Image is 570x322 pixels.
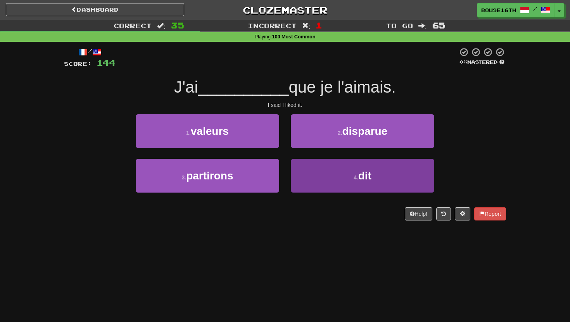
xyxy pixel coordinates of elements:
span: / [533,6,537,12]
button: 3.partirons [136,159,279,193]
div: / [64,47,116,57]
span: dit [358,170,371,182]
span: 1 [316,21,322,30]
span: J'ai [174,78,198,96]
div: Mastered [458,59,506,66]
small: 3 . [181,174,186,181]
button: Help! [405,207,432,220]
span: disparue [342,125,387,137]
a: Clozemaster [196,3,374,17]
span: 0 % [459,59,467,65]
span: : [302,22,311,29]
small: 4 . [354,174,358,181]
span: Score: [64,60,92,67]
span: que je l'aimais. [288,78,396,96]
button: Round history (alt+y) [436,207,451,220]
span: : [157,22,166,29]
small: 2 . [338,130,342,136]
span: bouse16th [481,7,516,14]
a: Dashboard [6,3,184,16]
span: 144 [97,58,116,67]
span: Correct [114,22,152,29]
span: __________ [198,78,289,96]
strong: 100 Most Common [272,34,315,40]
div: I said I liked it. [64,101,506,109]
button: Report [474,207,506,220]
button: 1.valeurs [136,114,279,148]
a: bouse16th / [477,3,554,17]
span: Incorrect [248,22,297,29]
span: 35 [171,21,184,30]
span: valeurs [191,125,229,137]
button: 2.disparue [291,114,434,148]
span: 65 [432,21,446,30]
button: 4.dit [291,159,434,193]
span: : [418,22,427,29]
small: 1 . [186,130,191,136]
span: To go [386,22,413,29]
span: partirons [186,170,233,182]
